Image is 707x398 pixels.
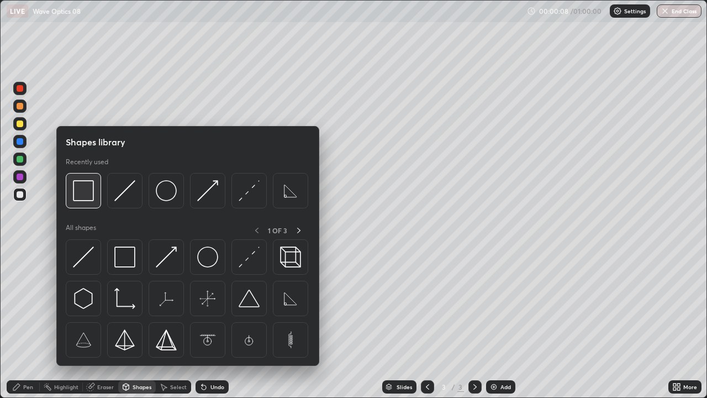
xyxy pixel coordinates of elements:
[66,223,96,237] p: All shapes
[661,7,669,15] img: end-class-cross
[170,384,187,390] div: Select
[197,288,218,309] img: svg+xml;charset=utf-8,%3Csvg%20xmlns%3D%22http%3A%2F%2Fwww.w3.org%2F2000%2Fsvg%22%20width%3D%2265...
[280,329,301,350] img: svg+xml;charset=utf-8,%3Csvg%20xmlns%3D%22http%3A%2F%2Fwww.w3.org%2F2000%2Fsvg%22%20width%3D%2265...
[73,180,94,201] img: svg+xml;charset=utf-8,%3Csvg%20xmlns%3D%22http%3A%2F%2Fwww.w3.org%2F2000%2Fsvg%22%20width%3D%2234...
[197,247,218,268] img: svg+xml;charset=utf-8,%3Csvg%20xmlns%3D%22http%3A%2F%2Fwww.w3.org%2F2000%2Fsvg%22%20width%3D%2236...
[657,4,701,18] button: End Class
[457,382,464,392] div: 3
[23,384,33,390] div: Pen
[613,7,622,15] img: class-settings-icons
[114,329,135,350] img: svg+xml;charset=utf-8,%3Csvg%20xmlns%3D%22http%3A%2F%2Fwww.w3.org%2F2000%2Fsvg%22%20width%3D%2234...
[197,180,218,201] img: svg+xml;charset=utf-8,%3Csvg%20xmlns%3D%22http%3A%2F%2Fwww.w3.org%2F2000%2Fsvg%22%20width%3D%2230...
[268,226,287,235] p: 1 OF 3
[66,158,108,166] p: Recently used
[54,384,78,390] div: Highlight
[156,288,177,309] img: svg+xml;charset=utf-8,%3Csvg%20xmlns%3D%22http%3A%2F%2Fwww.w3.org%2F2000%2Fsvg%22%20width%3D%2265...
[210,384,224,390] div: Undo
[156,329,177,350] img: svg+xml;charset=utf-8,%3Csvg%20xmlns%3D%22http%3A%2F%2Fwww.w3.org%2F2000%2Fsvg%22%20width%3D%2234...
[280,288,301,309] img: svg+xml;charset=utf-8,%3Csvg%20xmlns%3D%22http%3A%2F%2Fwww.w3.org%2F2000%2Fsvg%22%20width%3D%2265...
[156,247,177,268] img: svg+xml;charset=utf-8,%3Csvg%20xmlns%3D%22http%3A%2F%2Fwww.w3.org%2F2000%2Fsvg%22%20width%3D%2230...
[73,329,94,350] img: svg+xml;charset=utf-8,%3Csvg%20xmlns%3D%22http%3A%2F%2Fwww.w3.org%2F2000%2Fsvg%22%20width%3D%2265...
[280,180,301,201] img: svg+xml;charset=utf-8,%3Csvg%20xmlns%3D%22http%3A%2F%2Fwww.w3.org%2F2000%2Fsvg%22%20width%3D%2265...
[73,288,94,309] img: svg+xml;charset=utf-8,%3Csvg%20xmlns%3D%22http%3A%2F%2Fwww.w3.org%2F2000%2Fsvg%22%20width%3D%2230...
[73,247,94,268] img: svg+xml;charset=utf-8,%3Csvg%20xmlns%3D%22http%3A%2F%2Fwww.w3.org%2F2000%2Fsvg%22%20width%3D%2230...
[280,247,301,268] img: svg+xml;charset=utf-8,%3Csvg%20xmlns%3D%22http%3A%2F%2Fwww.w3.org%2F2000%2Fsvg%22%20width%3D%2235...
[500,384,511,390] div: Add
[66,135,125,149] h5: Shapes library
[33,7,81,15] p: Wave Optics 08
[156,180,177,201] img: svg+xml;charset=utf-8,%3Csvg%20xmlns%3D%22http%3A%2F%2Fwww.w3.org%2F2000%2Fsvg%22%20width%3D%2236...
[10,7,25,15] p: LIVE
[97,384,114,390] div: Eraser
[489,383,498,391] img: add-slide-button
[114,288,135,309] img: svg+xml;charset=utf-8,%3Csvg%20xmlns%3D%22http%3A%2F%2Fwww.w3.org%2F2000%2Fsvg%22%20width%3D%2233...
[239,247,260,268] img: svg+xml;charset=utf-8,%3Csvg%20xmlns%3D%22http%3A%2F%2Fwww.w3.org%2F2000%2Fsvg%22%20width%3D%2230...
[239,180,260,201] img: svg+xml;charset=utf-8,%3Csvg%20xmlns%3D%22http%3A%2F%2Fwww.w3.org%2F2000%2Fsvg%22%20width%3D%2230...
[683,384,697,390] div: More
[439,384,450,390] div: 3
[114,247,135,268] img: svg+xml;charset=utf-8,%3Csvg%20xmlns%3D%22http%3A%2F%2Fwww.w3.org%2F2000%2Fsvg%22%20width%3D%2234...
[452,384,455,390] div: /
[397,384,412,390] div: Slides
[239,329,260,350] img: svg+xml;charset=utf-8,%3Csvg%20xmlns%3D%22http%3A%2F%2Fwww.w3.org%2F2000%2Fsvg%22%20width%3D%2265...
[133,384,151,390] div: Shapes
[114,180,135,201] img: svg+xml;charset=utf-8,%3Csvg%20xmlns%3D%22http%3A%2F%2Fwww.w3.org%2F2000%2Fsvg%22%20width%3D%2230...
[624,8,646,14] p: Settings
[197,329,218,350] img: svg+xml;charset=utf-8,%3Csvg%20xmlns%3D%22http%3A%2F%2Fwww.w3.org%2F2000%2Fsvg%22%20width%3D%2265...
[239,288,260,309] img: svg+xml;charset=utf-8,%3Csvg%20xmlns%3D%22http%3A%2F%2Fwww.w3.org%2F2000%2Fsvg%22%20width%3D%2238...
